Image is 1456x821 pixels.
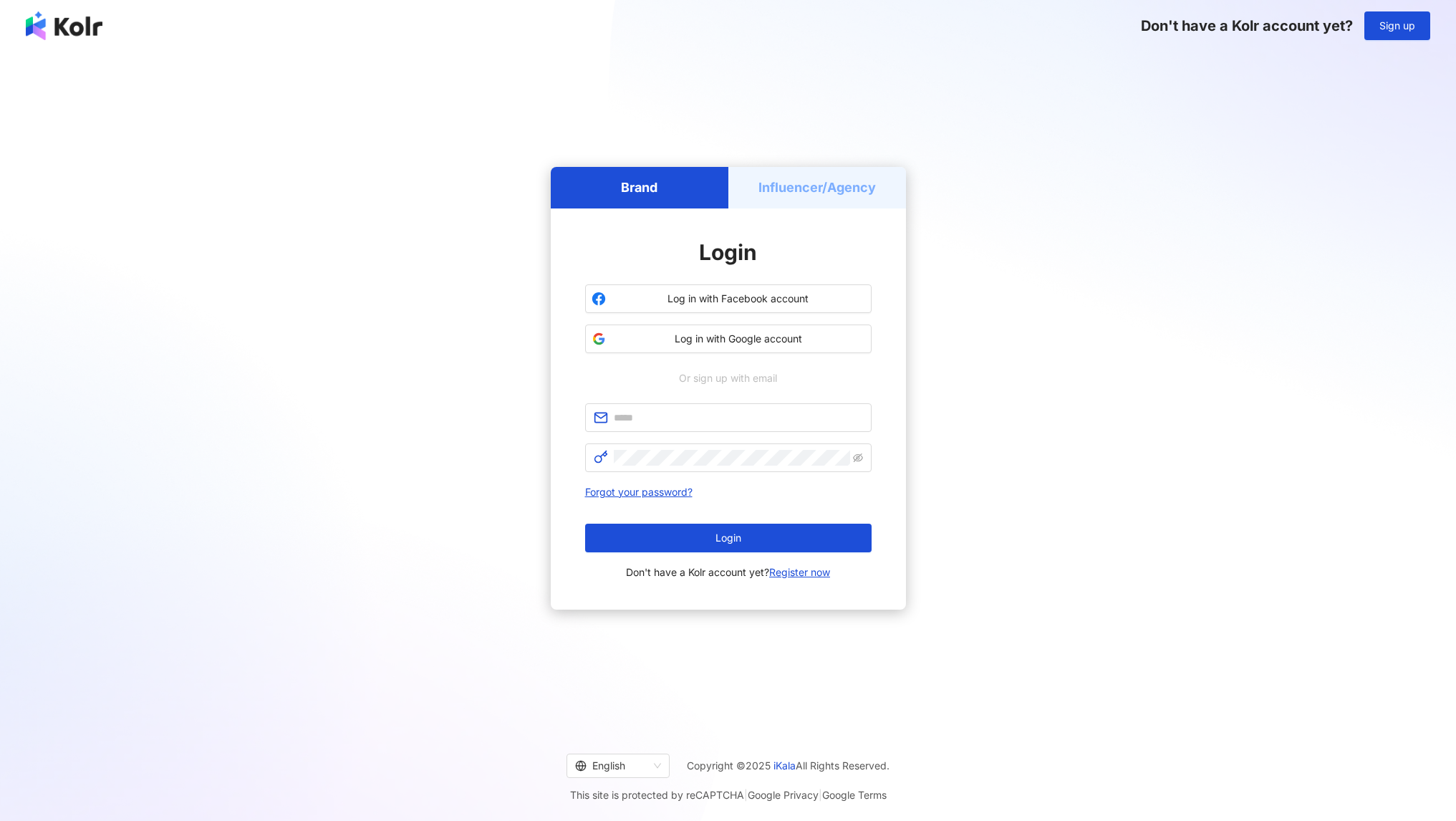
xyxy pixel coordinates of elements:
a: iKala [773,759,796,772]
a: Register now [769,566,830,578]
div: English [575,754,648,777]
span: Copyright © 2025 All Rights Reserved. [687,757,889,774]
img: logo [26,11,102,40]
a: Google Privacy [748,789,819,801]
span: Login [715,532,741,544]
h5: Brand [621,178,657,196]
span: Don't have a Kolr account yet? [626,564,830,581]
button: Log in with Facebook account [585,284,872,313]
span: Log in with Google account [612,332,865,346]
span: Login [699,239,757,265]
button: Login [585,524,872,552]
a: Forgot your password? [585,486,693,498]
span: Or sign up with email [669,370,787,386]
span: | [744,789,748,801]
button: Log in with Google account [585,325,872,353]
span: eye-invisible [853,453,863,463]
h5: Influencer/Agency [758,178,876,196]
span: Don't have a Kolr account yet? [1141,17,1353,34]
span: Log in with Facebook account [612,292,865,306]
span: This site is protected by reCAPTCHA [570,787,887,804]
span: | [819,789,822,801]
span: Sign up [1379,20,1415,32]
button: Sign up [1364,11,1430,40]
a: Google Terms [822,789,887,801]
